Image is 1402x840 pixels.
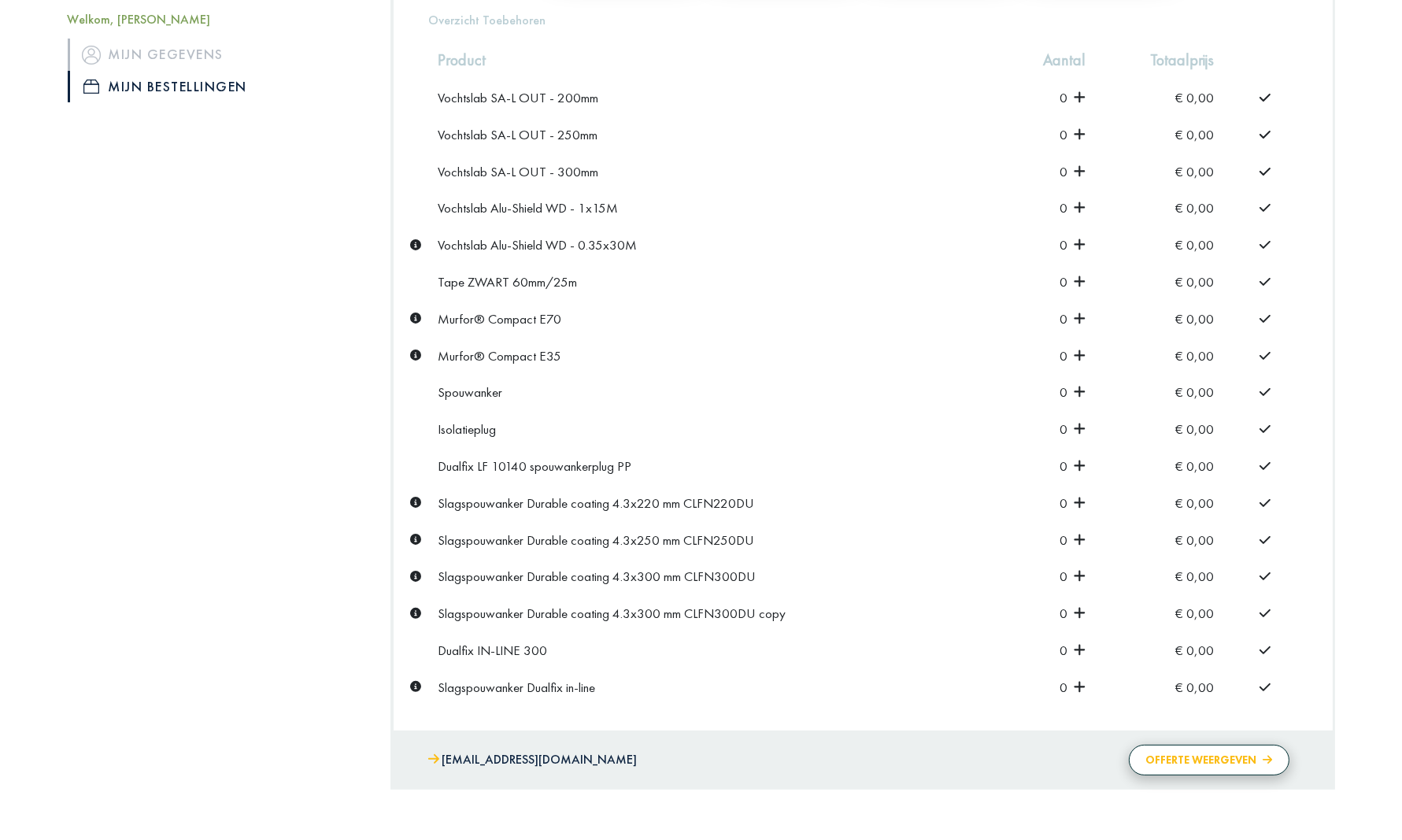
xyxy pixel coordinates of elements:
[438,236,990,253] div: Vochtslab Alu-Shield WD - 0.35x30M
[1060,236,1067,253] span: 0
[1060,199,1067,216] span: 0
[438,679,990,696] div: Slagspouwanker Dualfix in-line
[1095,117,1223,154] td: € 0,00
[68,39,367,70] a: iconMijn gegevens
[438,605,990,622] div: Slagspouwanker Durable coating 4.3x300 mm CLFN300DU copy
[1095,301,1223,338] td: € 0,00
[438,163,990,180] div: Vochtslab SA-L OUT - 300mm
[438,273,990,290] div: Tape ZWART 60mm/25m
[1095,227,1223,264] td: € 0,00
[1095,448,1223,485] td: € 0,00
[1060,273,1067,290] span: 0
[438,89,990,106] div: Vochtslab SA-L OUT - 200mm
[1060,457,1067,475] span: 0
[1060,383,1067,401] span: 0
[1095,80,1223,117] td: € 0,00
[438,531,990,549] div: Slagspouwanker Durable coating 4.3x250 mm CLFN250DU
[1095,190,1223,227] td: € 0,00
[1095,40,1223,80] th: Totaalprijs
[1060,605,1067,622] span: 0
[1095,485,1223,522] td: € 0,00
[1095,264,1223,301] td: € 0,00
[68,12,367,27] h5: Welkom, [PERSON_NAME]
[1095,632,1223,669] td: € 0,00
[1060,531,1067,549] span: 0
[1060,568,1067,585] span: 0
[82,45,101,64] img: icon
[1095,338,1223,375] td: € 0,00
[1095,522,1223,559] td: € 0,00
[1060,163,1067,180] span: 0
[999,40,1094,80] th: Aantal
[438,383,990,401] div: Spouwanker
[438,457,990,475] div: Dualfix LF 10140 spouwankerplug PP
[1095,669,1223,706] td: € 0,00
[68,71,367,102] a: iconMijn bestellingen
[438,126,990,143] div: Vochtslab SA-L OUT - 250mm
[83,80,99,94] img: icon
[1095,558,1223,595] td: € 0,00
[1060,679,1067,696] span: 0
[1060,126,1067,143] span: 0
[438,199,990,216] div: Vochtslab Alu-Shield WD - 1x15M
[438,642,990,659] div: Dualfix IN-LINE 300
[1129,745,1289,775] button: Offerte weergeven
[1095,411,1223,448] td: € 0,00
[1060,494,1067,512] span: 0
[428,749,638,772] a: [EMAIL_ADDRESS][DOMAIN_NAME]
[438,420,990,438] div: Isolatieplug
[438,494,990,512] div: Slagspouwanker Durable coating 4.3x220 mm CLFN220DU
[1060,310,1067,327] span: 0
[429,40,1000,80] th: Product
[1095,595,1223,632] td: € 0,00
[1060,347,1067,364] span: 0
[438,568,990,585] div: Slagspouwanker Durable coating 4.3x300 mm CLFN300DU
[438,347,990,364] div: Murfor® Compact E35
[438,310,990,327] div: Murfor® Compact E70
[1095,374,1223,411] td: € 0,00
[1060,420,1067,438] span: 0
[1060,89,1067,106] span: 0
[429,13,1297,28] h5: Overzicht Toebehoren
[1060,642,1067,659] span: 0
[1095,154,1223,191] td: € 0,00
